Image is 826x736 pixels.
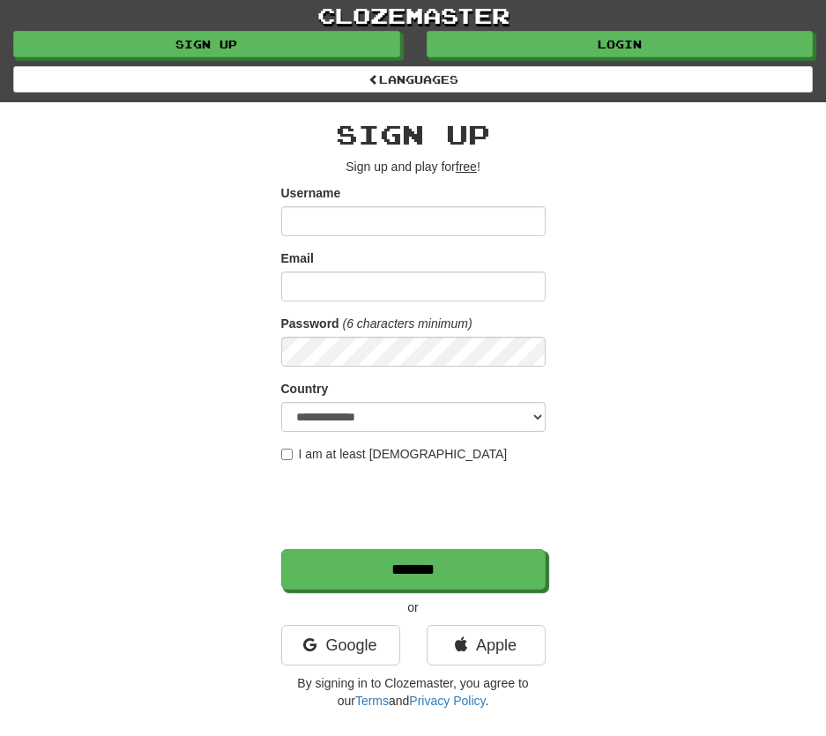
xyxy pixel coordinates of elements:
[13,31,400,57] a: Sign up
[281,472,549,540] iframe: reCAPTCHA
[281,445,508,463] label: I am at least [DEMOGRAPHIC_DATA]
[281,249,314,267] label: Email
[427,31,814,57] a: Login
[13,66,813,93] a: Languages
[343,316,473,331] em: (6 characters minimum)
[281,315,339,332] label: Password
[281,598,546,616] p: or
[281,120,546,149] h2: Sign up
[281,674,546,710] p: By signing in to Clozemaster, you agree to our and .
[281,184,341,202] label: Username
[355,694,389,708] a: Terms
[281,449,293,460] input: I am at least [DEMOGRAPHIC_DATA]
[281,625,400,665] a: Google
[427,625,546,665] a: Apple
[456,160,477,174] u: free
[281,380,329,398] label: Country
[281,158,546,175] p: Sign up and play for !
[409,694,485,708] a: Privacy Policy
